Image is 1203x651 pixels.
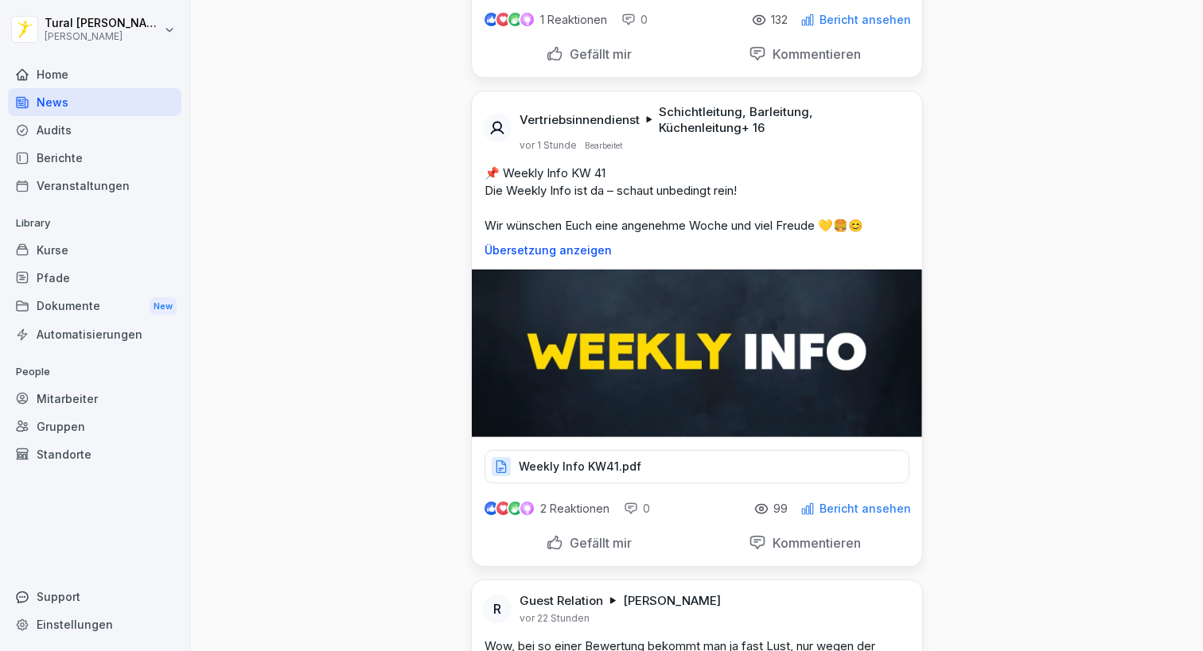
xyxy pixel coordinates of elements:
p: Gefällt mir [563,535,632,551]
div: Support [8,583,181,610]
p: 📌 Weekly Info KW 41 Die Weekly Info ist da – schaut unbedingt rein! Wir wünschen Euch eine angene... [485,165,909,234]
p: People [8,359,181,385]
img: celebrate [508,13,522,26]
p: Gefällt mir [563,46,632,62]
p: Schichtleitung, Barleitung, Küchenleitung + 16 [659,104,903,136]
a: Veranstaltungen [8,172,181,200]
div: 0 [621,12,648,28]
a: Gruppen [8,413,181,440]
p: Library [8,211,181,236]
a: Einstellungen [8,610,181,638]
a: Kurse [8,236,181,264]
a: Berichte [8,144,181,172]
p: Kommentieren [766,535,861,551]
img: love [497,502,509,514]
p: [PERSON_NAME] [45,31,161,42]
a: Automatisierungen [8,320,181,348]
img: celebrate [508,502,522,515]
p: Kommentieren [766,46,861,62]
p: Bericht ansehen [820,502,911,515]
a: Pfade [8,264,181,292]
a: Weekly Info KW41.pdf [485,463,909,479]
a: Audits [8,116,181,144]
p: vor 22 Stunden [520,612,590,625]
p: 99 [773,502,788,515]
p: vor 1 Stunde [520,139,577,152]
div: R [483,595,512,623]
a: Home [8,60,181,88]
img: like [485,14,497,26]
p: Übersetzung anzeigen [485,244,909,257]
a: Standorte [8,440,181,468]
p: Vertriebsinnendienst [520,112,640,128]
img: like [485,502,497,515]
div: 0 [624,501,650,517]
div: New [150,297,177,316]
p: Bericht ansehen [820,14,911,26]
a: News [8,88,181,116]
p: Guest Relation [520,593,603,609]
p: Weekly Info KW41.pdf [519,459,641,475]
p: 2 Reaktionen [540,502,609,515]
p: 132 [771,14,788,26]
p: 1 Reaktionen [540,14,607,26]
img: inspiring [520,502,534,516]
img: love [497,14,509,25]
img: inspiring [520,13,534,27]
p: Bearbeitet [585,139,622,152]
img: ugkezbsvwy9ed1jr783a3dfq.png [472,269,922,437]
a: Mitarbeiter [8,385,181,413]
a: DokumenteNew [8,292,181,321]
div: Dokumente [8,292,181,321]
p: Tural [PERSON_NAME] [45,17,161,30]
p: [PERSON_NAME] [623,593,721,609]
